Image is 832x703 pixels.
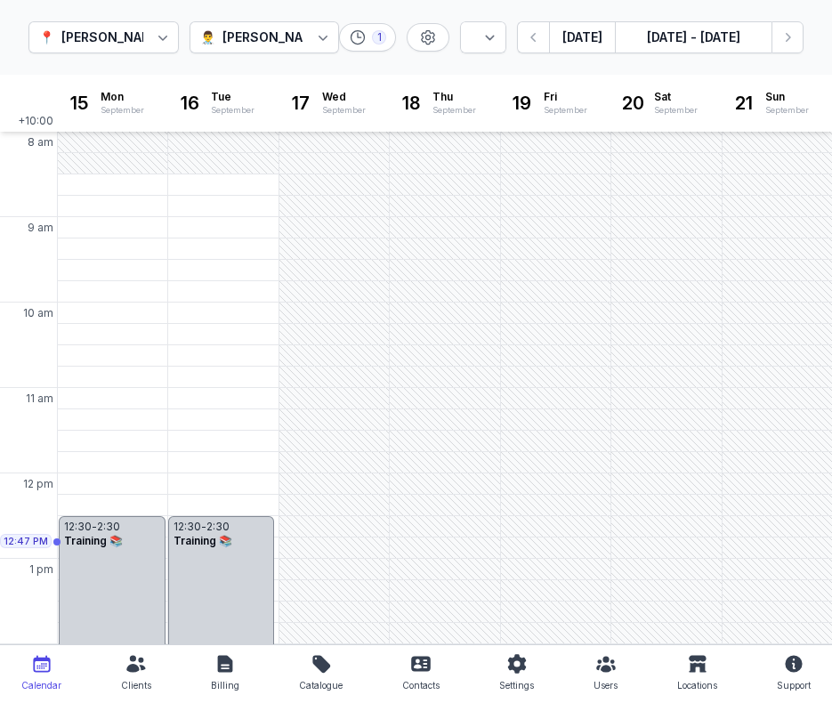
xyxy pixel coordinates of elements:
span: Tue [211,90,254,104]
div: 17 [287,89,315,117]
div: September [432,104,476,117]
div: 1 [372,30,386,44]
span: Mon [101,90,144,104]
div: September [101,104,144,117]
div: 2:30 [97,520,120,534]
span: 12:47 PM [4,534,48,548]
span: Wed [322,90,366,104]
div: 19 [508,89,537,117]
div: 15 [65,89,93,117]
span: 10 am [23,306,53,320]
div: Support [777,675,811,696]
div: September [211,104,254,117]
div: - [201,520,206,534]
div: 16 [175,89,204,117]
div: - [92,520,97,534]
span: Training 📚 [174,534,232,547]
div: 18 [397,89,425,117]
div: [PERSON_NAME] [222,27,326,48]
div: 2:30 [206,520,230,534]
div: Clients [121,675,151,696]
div: Settings [499,675,534,696]
div: 21 [730,89,758,117]
div: 12:30 [174,520,201,534]
div: September [544,104,587,117]
span: +10:00 [18,114,57,132]
div: Catalogue [299,675,343,696]
span: 12 pm [23,477,53,491]
div: 📍 [39,27,54,48]
span: Training 📚 [64,534,123,547]
div: September [654,104,698,117]
span: Fri [544,90,587,104]
div: Billing [211,675,239,696]
div: 20 [618,89,647,117]
button: [DATE] - [DATE] [615,21,771,53]
div: September [765,104,809,117]
div: Locations [677,675,717,696]
div: [PERSON_NAME] Counselling [61,27,244,48]
div: September [322,104,366,117]
span: 8 am [28,135,53,149]
div: Contacts [402,675,440,696]
div: Calendar [21,675,61,696]
span: Sat [654,90,698,104]
span: 11 am [26,392,53,406]
span: 1 pm [29,562,53,577]
div: 12:30 [64,520,92,534]
button: [DATE] [549,21,615,53]
span: Sun [765,90,809,104]
span: Thu [432,90,476,104]
span: 9 am [28,221,53,235]
div: 👨‍⚕️ [200,27,215,48]
div: Users [594,675,618,696]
